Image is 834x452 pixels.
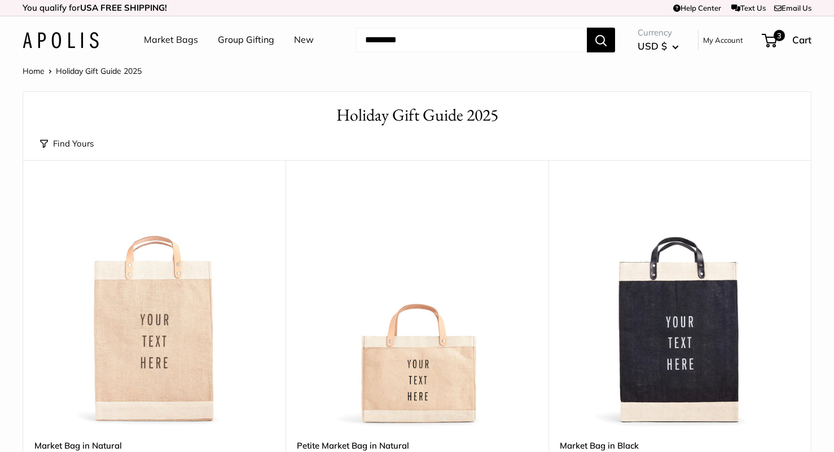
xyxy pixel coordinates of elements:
a: My Account [703,33,743,47]
span: USD $ [638,40,667,52]
a: Market Bag in NaturalMarket Bag in Natural [34,188,274,428]
a: Group Gifting [218,32,274,48]
img: Market Bag in Black [560,188,800,428]
a: Market Bag in Natural [34,439,274,452]
a: Market Bag in Black [560,439,800,452]
button: Search [587,28,615,52]
span: Holiday Gift Guide 2025 [56,66,142,76]
button: USD $ [638,37,679,55]
span: 3 [774,30,785,41]
a: Market Bag in BlackMarket Bag in Black [560,188,800,428]
a: Market Bags [144,32,198,48]
a: Petite Market Bag in Natural [297,439,537,452]
a: Text Us [731,3,766,12]
a: Email Us [774,3,811,12]
button: Find Yours [40,136,94,152]
img: Petite Market Bag in Natural [297,188,537,428]
a: New [294,32,314,48]
a: 3 Cart [763,31,811,49]
a: Help Center [673,3,721,12]
input: Search... [356,28,587,52]
a: Petite Market Bag in NaturalPetite Market Bag in Natural [297,188,537,428]
nav: Breadcrumb [23,64,142,78]
h1: Holiday Gift Guide 2025 [40,103,794,127]
span: Currency [638,25,679,41]
strong: USA FREE SHIPPING! [80,2,167,13]
span: Cart [792,34,811,46]
img: Market Bag in Natural [34,188,274,428]
img: Apolis [23,32,99,48]
a: Home [23,66,45,76]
